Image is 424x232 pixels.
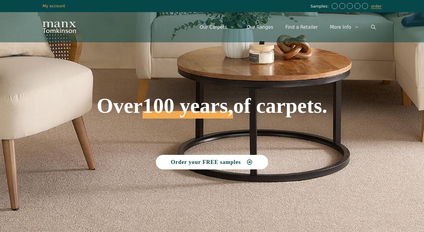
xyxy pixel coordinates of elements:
[156,155,268,169] a: Order your FREE samples
[43,51,382,119] h1: Over of carpets.
[324,18,365,36] a: More Info
[143,100,233,119] span: 100 years,
[43,4,65,8] a: My account
[279,18,324,36] a: Find a Retailer
[241,18,279,36] a: Our Ranges
[194,18,241,36] a: Our Carpets
[311,4,330,9] span: Samples:
[365,18,382,36] a: Open Search Bar
[171,159,241,165] span: Order your FREE samples
[43,21,76,33] img: Manx Tomkinson
[194,18,382,36] nav: Primary
[371,4,382,9] a: order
